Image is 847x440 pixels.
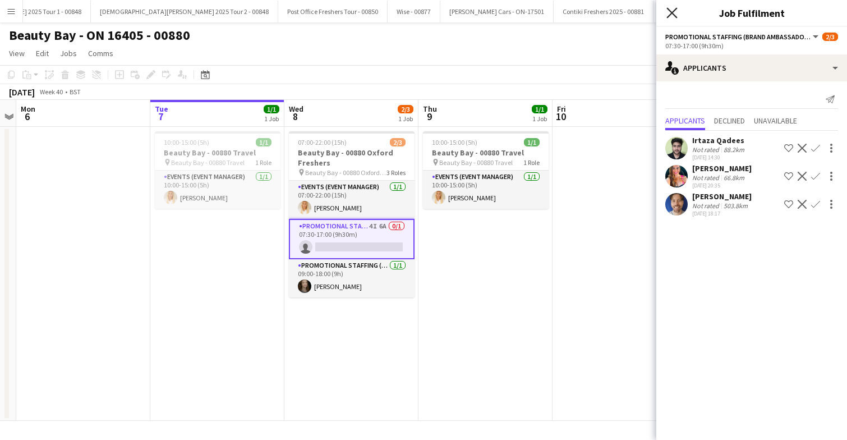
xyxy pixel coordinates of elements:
app-card-role: Events (Event Manager)1/107:00-22:00 (15h)[PERSON_NAME] [289,181,415,219]
div: Irtaza Qadees [692,135,747,145]
a: Edit [31,46,53,61]
h3: Job Fulfilment [656,6,847,20]
span: Unavailable [754,117,797,125]
span: 2/3 [822,33,838,41]
span: Comms [88,48,113,58]
span: 1/1 [532,105,547,113]
div: [PERSON_NAME] [692,163,752,173]
h3: Beauty Bay - 00880 Travel [155,148,280,158]
button: Post Office Freshers Tour - 00850 [278,1,388,22]
button: Contiki Freshers 2025 - 00881 [554,1,653,22]
span: Promotional Staffing (Brand Ambassadors) [665,33,811,41]
div: [PERSON_NAME] [692,191,752,201]
a: Comms [84,46,118,61]
h3: Beauty Bay - 00880 Travel [423,148,549,158]
app-card-role: Promotional Staffing (Brand Ambassadors)1/109:00-18:00 (9h)[PERSON_NAME] [289,259,415,297]
span: 10:00-15:00 (5h) [164,138,209,146]
a: Jobs [56,46,81,61]
span: Declined [714,117,745,125]
div: 1 Job [398,114,413,123]
div: 503.8km [721,201,750,210]
span: Fri [557,104,566,114]
span: 10 [555,110,566,123]
span: 1 Role [523,158,540,167]
app-card-role: Promotional Staffing (Brand Ambassadors)4I6A0/107:30-17:00 (9h30m) [289,219,415,259]
span: 2/3 [398,105,413,113]
button: Largoward (Wild Scottish Sauna) - ON-16935 [653,1,799,22]
div: 1 Job [264,114,279,123]
button: [PERSON_NAME] Cars - ON-17501 [440,1,554,22]
div: 1 Job [532,114,547,123]
div: Not rated [692,173,721,182]
span: Beauty Bay - 00880 Oxford Freshers [305,168,386,177]
span: 7 [153,110,168,123]
span: 1/1 [524,138,540,146]
div: 88.2km [721,145,747,154]
span: Week 40 [37,88,65,96]
app-job-card: 10:00-15:00 (5h)1/1Beauty Bay - 00880 Travel Beauty Bay - 00880 Travel1 RoleEvents (Event Manager... [423,131,549,209]
div: [DATE] 14:30 [692,154,747,161]
button: Promotional Staffing (Brand Ambassadors) [665,33,820,41]
app-job-card: 07:00-22:00 (15h)2/3Beauty Bay - 00880 Oxford Freshers Beauty Bay - 00880 Oxford Freshers3 RolesE... [289,131,415,297]
div: 07:30-17:00 (9h30m) [665,42,838,50]
div: BST [70,88,81,96]
h1: Beauty Bay - ON 16405 - 00880 [9,27,190,44]
div: [DATE] 20:35 [692,182,752,189]
div: Applicants [656,54,847,81]
span: 1/1 [256,138,271,146]
span: Edit [36,48,49,58]
div: 66.8km [721,173,747,182]
span: Mon [21,104,35,114]
button: Wise - 00877 [388,1,440,22]
span: 9 [421,110,437,123]
div: [DATE] [9,86,35,98]
div: [DATE] 18:17 [692,210,752,217]
span: Jobs [60,48,77,58]
div: Not rated [692,201,721,210]
h3: Beauty Bay - 00880 Oxford Freshers [289,148,415,168]
app-card-role: Events (Event Manager)1/110:00-15:00 (5h)[PERSON_NAME] [155,171,280,209]
span: 1 Role [255,158,271,167]
span: 8 [287,110,303,123]
span: Wed [289,104,303,114]
span: 10:00-15:00 (5h) [432,138,477,146]
span: 3 Roles [386,168,406,177]
span: Beauty Bay - 00880 Travel [171,158,245,167]
span: Applicants [665,117,705,125]
span: 07:00-22:00 (15h) [298,138,347,146]
span: View [9,48,25,58]
span: 2/3 [390,138,406,146]
span: Beauty Bay - 00880 Travel [439,158,513,167]
a: View [4,46,29,61]
span: 1/1 [264,105,279,113]
app-card-role: Events (Event Manager)1/110:00-15:00 (5h)[PERSON_NAME] [423,171,549,209]
div: Not rated [692,145,721,154]
span: 6 [19,110,35,123]
app-job-card: 10:00-15:00 (5h)1/1Beauty Bay - 00880 Travel Beauty Bay - 00880 Travel1 RoleEvents (Event Manager... [155,131,280,209]
button: [DEMOGRAPHIC_DATA][PERSON_NAME] 2025 Tour 2 - 00848 [91,1,278,22]
span: Thu [423,104,437,114]
span: Tue [155,104,168,114]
